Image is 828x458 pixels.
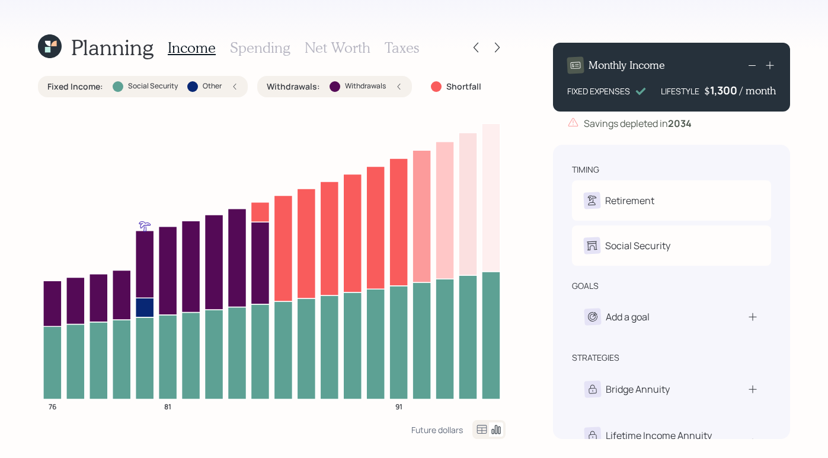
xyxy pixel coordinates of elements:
div: Future dollars [411,424,463,435]
label: Withdrawals [345,81,386,91]
div: Social Security [605,238,670,253]
label: Withdrawals : [267,81,320,93]
tspan: 81 [164,401,171,411]
h3: Income [168,39,216,56]
label: Social Security [128,81,178,91]
h4: $ [704,84,710,97]
div: Bridge Annuity [606,382,670,396]
label: Shortfall [446,81,481,93]
h3: Net Worth [305,39,370,56]
div: Add a goal [606,310,650,324]
div: strategies [572,352,619,364]
b: 2034 [668,117,692,130]
div: goals [572,280,599,292]
h4: Monthly Income [589,59,665,72]
div: 1,300 [710,83,740,97]
label: Other [203,81,222,91]
label: Fixed Income : [47,81,103,93]
div: Savings depleted in [584,116,692,131]
div: LIFESTYLE [661,85,699,97]
div: Retirement [605,193,654,208]
tspan: 76 [49,401,56,411]
tspan: 91 [395,401,402,411]
div: Lifetime Income Annuity [606,428,712,443]
h4: / month [740,84,776,97]
div: timing [572,164,599,176]
h1: Planning [71,34,154,60]
h3: Taxes [385,39,419,56]
h3: Spending [230,39,290,56]
div: FIXED EXPENSES [567,85,630,97]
